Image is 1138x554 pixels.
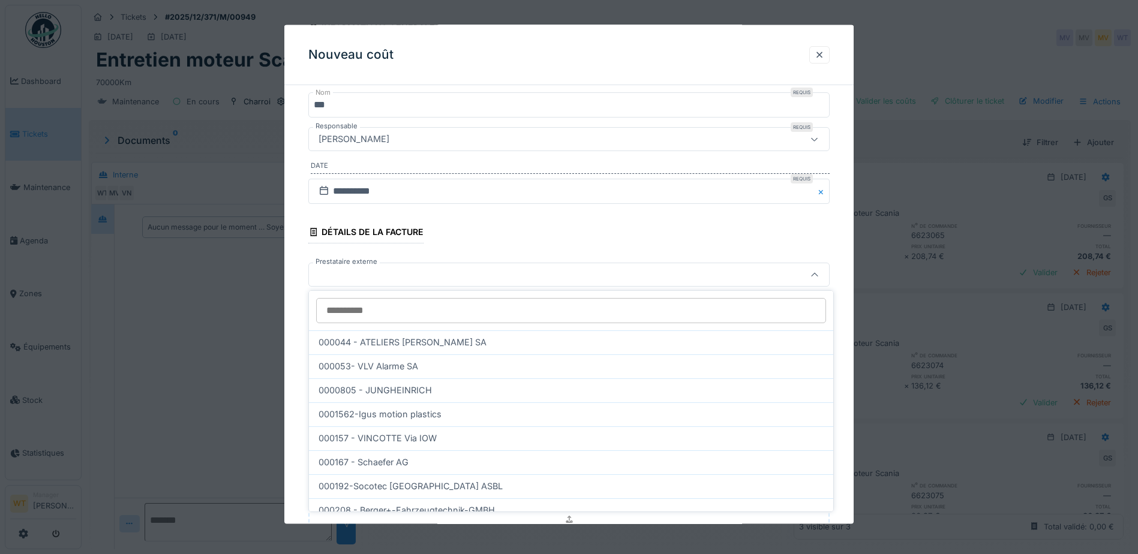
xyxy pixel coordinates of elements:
[319,360,418,373] span: 000053- VLV Alarme SA
[319,432,437,445] span: 000157 - VINCOTTE Via IOW
[313,121,360,131] label: Responsable
[791,88,813,97] div: Requis
[426,523,712,535] p: Déposez directement des fichiers ici, ou cliquez pour sélectionner des fichiers
[308,47,394,62] h3: Nouveau coût
[319,384,432,397] span: 0000805 - JUNGHEINRICH
[308,223,424,243] div: Détails de la facture
[311,161,830,174] label: Date
[313,88,333,98] label: Nom
[319,336,487,349] span: 000044 - ATELIERS [PERSON_NAME] SA
[319,504,495,517] span: 000208 - Berger+-Fahrzeugtechnik-GMBH
[319,408,442,421] span: 0001562-Igus motion plastics
[313,257,380,267] label: Prestataire externe
[791,122,813,132] div: Requis
[319,456,409,469] span: 000167 - Schaefer AG
[791,174,813,183] div: Requis
[816,179,830,204] button: Close
[314,133,394,146] div: [PERSON_NAME]
[319,480,503,493] span: 000192-Socotec [GEOGRAPHIC_DATA] ASBL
